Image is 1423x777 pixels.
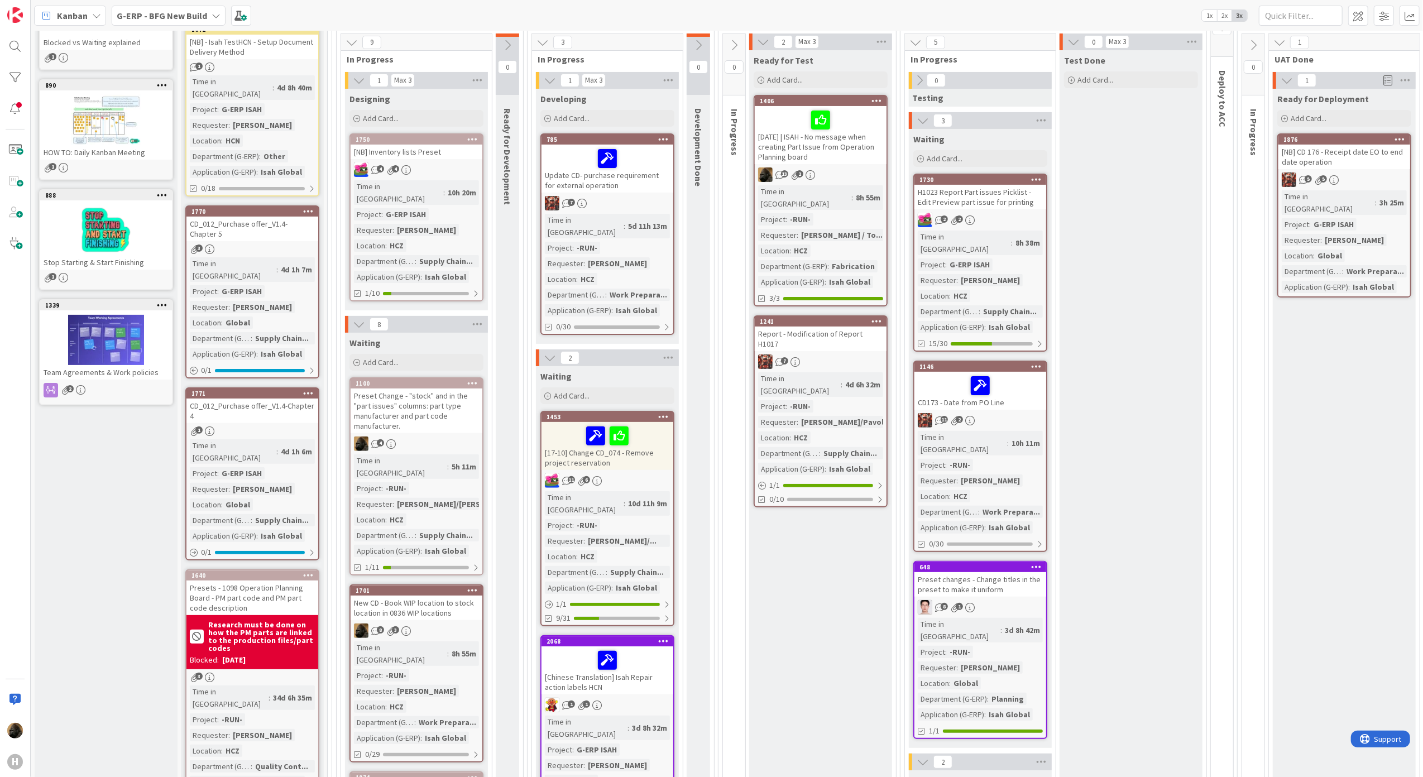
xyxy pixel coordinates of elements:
span: 5 [926,36,945,49]
div: Isah Global [613,304,660,316]
div: Isah Global [986,321,1033,333]
span: 1 [49,53,56,60]
span: 0 [498,60,517,74]
div: 1876 [1283,136,1410,143]
span: 0 [725,60,744,74]
span: : [949,290,951,302]
img: JK [1282,172,1296,187]
div: 1100 [356,380,482,387]
div: Requester [1282,234,1320,246]
img: JK [545,196,559,210]
div: H1023 Report Part issues Picklist - Edit Preview part issue for printing [914,185,1046,209]
div: 10h 20m [445,186,479,199]
span: : [611,304,613,316]
div: JK [914,213,1046,227]
img: ND [354,437,368,451]
div: ND [755,167,887,182]
span: 9 [362,36,381,49]
div: 648 [914,562,1046,572]
span: 1 [1290,36,1309,49]
div: Blocked vs Waiting explained [40,35,172,50]
img: JK [918,213,932,227]
div: Location [1282,250,1313,262]
div: G-ERP ISAH [219,285,265,298]
img: ND [758,167,773,182]
span: Kanban [57,9,88,22]
span: 5 [1320,175,1327,183]
div: Max 3 [1109,39,1126,45]
span: In Progress [347,54,478,65]
div: 1241Report - Modification of Report H1017 [755,316,887,351]
div: Department (G-ERP) [545,289,605,301]
span: 0 [1244,60,1263,74]
div: Department (G-ERP) [190,150,259,162]
img: Visit kanbanzone.com [7,7,23,23]
span: : [221,316,223,329]
div: ND [351,623,482,638]
span: 2 [796,170,803,178]
div: Location [190,135,221,147]
div: 3h 25m [1377,196,1407,209]
span: Designing [349,93,390,104]
span: : [1375,196,1377,209]
span: : [576,273,578,285]
img: LC [545,698,559,712]
span: 15/30 [929,338,947,349]
span: : [825,276,826,288]
span: : [1309,218,1311,231]
div: Project [918,258,945,271]
div: Requester [354,224,392,236]
div: 2068[Chinese Translation] Isah Repair action labels HCN [542,636,673,694]
div: [PERSON_NAME] [394,224,459,236]
span: 2 [941,215,948,223]
div: 1640Presets - 1098 Operation Planning Board - PM part code and PM part code description [186,570,318,615]
div: Work Prepara... [607,289,670,301]
div: [PERSON_NAME] [230,119,295,131]
img: ll [918,600,932,615]
span: : [827,260,829,272]
div: Requester [190,301,228,313]
div: 1770CD_012_Purchase offer_V1.4- Chapter 5 [186,207,318,241]
div: JK [351,162,482,177]
span: 1/10 [365,287,380,299]
div: 890HOW TO: Daily Kanban Meeting [40,80,172,160]
span: 3x [1232,10,1247,21]
img: ND [354,623,368,638]
div: 785Update CD- purchase requirement for external operation [542,135,673,193]
div: -RUN- [787,213,813,226]
span: 1 [49,163,56,170]
div: 1100Preset Change - "stock" and in the "part issues" columns: part type manufacturer and part cod... [351,378,482,433]
span: 0 [689,60,708,74]
div: 1/1 [542,597,673,611]
div: Time in [GEOGRAPHIC_DATA] [758,185,851,210]
span: : [1348,281,1350,293]
div: Application (G-ERP) [354,271,420,283]
div: Supply Chain... [416,255,476,267]
div: JK [914,413,1046,428]
div: 888 [45,191,172,199]
div: 1771 [191,390,318,397]
div: Supply Chain... [980,305,1039,318]
div: [NB] CD 176 - Receipt date EO to end date operation [1278,145,1410,169]
span: : [256,166,258,178]
div: Team Agreements & Work policies [40,365,172,380]
div: Time in [GEOGRAPHIC_DATA] [758,372,841,397]
div: HCN [223,135,243,147]
div: [PERSON_NAME] [1322,234,1387,246]
span: Developing [540,93,587,104]
img: JK [545,473,559,488]
div: 1750 [351,135,482,145]
span: Add Card... [363,113,399,123]
div: Location [758,244,789,257]
div: Work Prepara... [1344,265,1407,277]
div: 1771 [186,388,318,399]
span: 13 [781,170,788,178]
span: : [1011,237,1013,249]
div: [PERSON_NAME] / To... [798,229,885,241]
div: 1876 [1278,135,1410,145]
span: : [605,289,607,301]
span: 5 [1305,175,1312,183]
div: Update CD- purchase requirement for external operation [542,145,673,193]
span: Add Card... [554,113,590,123]
span: Add Card... [554,391,590,401]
